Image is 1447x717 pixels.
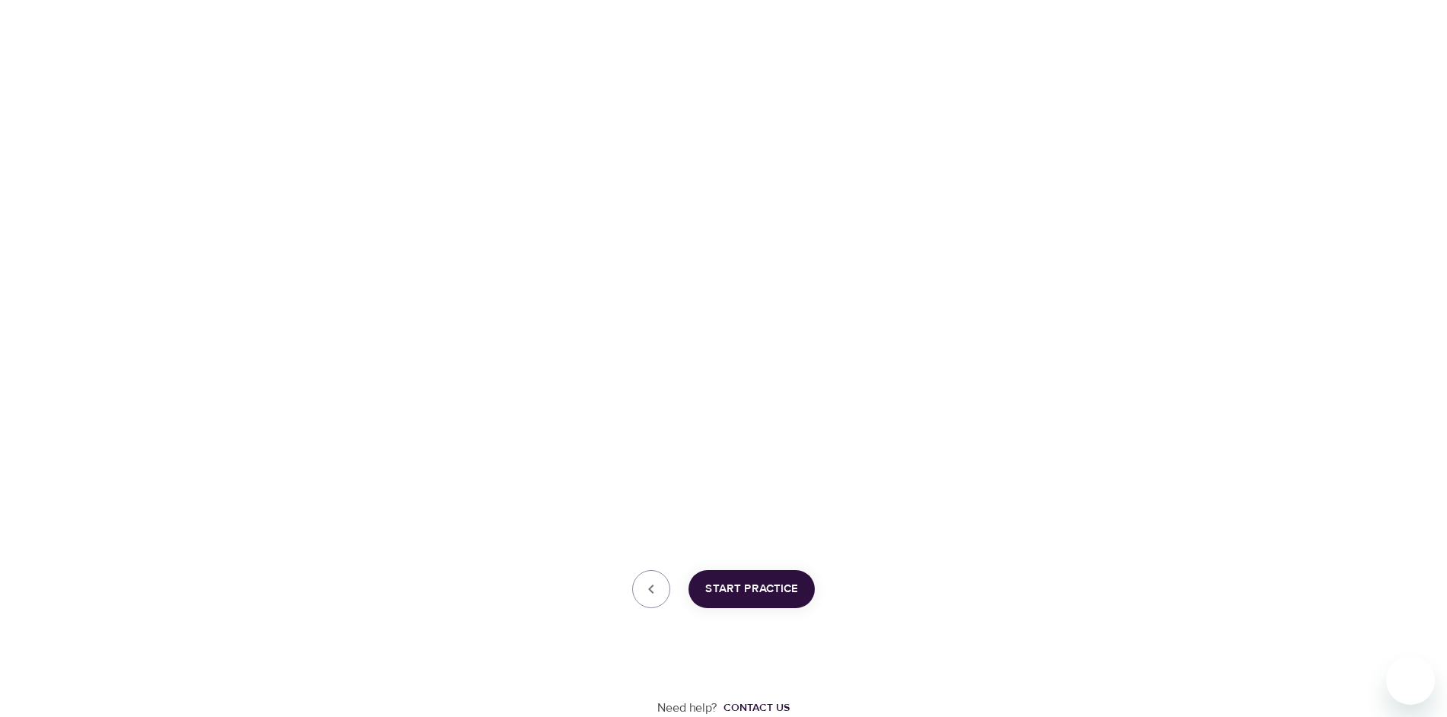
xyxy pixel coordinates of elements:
iframe: Button to launch messaging window [1386,656,1435,705]
p: Need help? [657,699,717,717]
button: Start Practice [689,570,815,608]
div: Contact us [723,700,790,715]
a: Contact us [717,700,790,715]
span: Start Practice [705,579,798,599]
